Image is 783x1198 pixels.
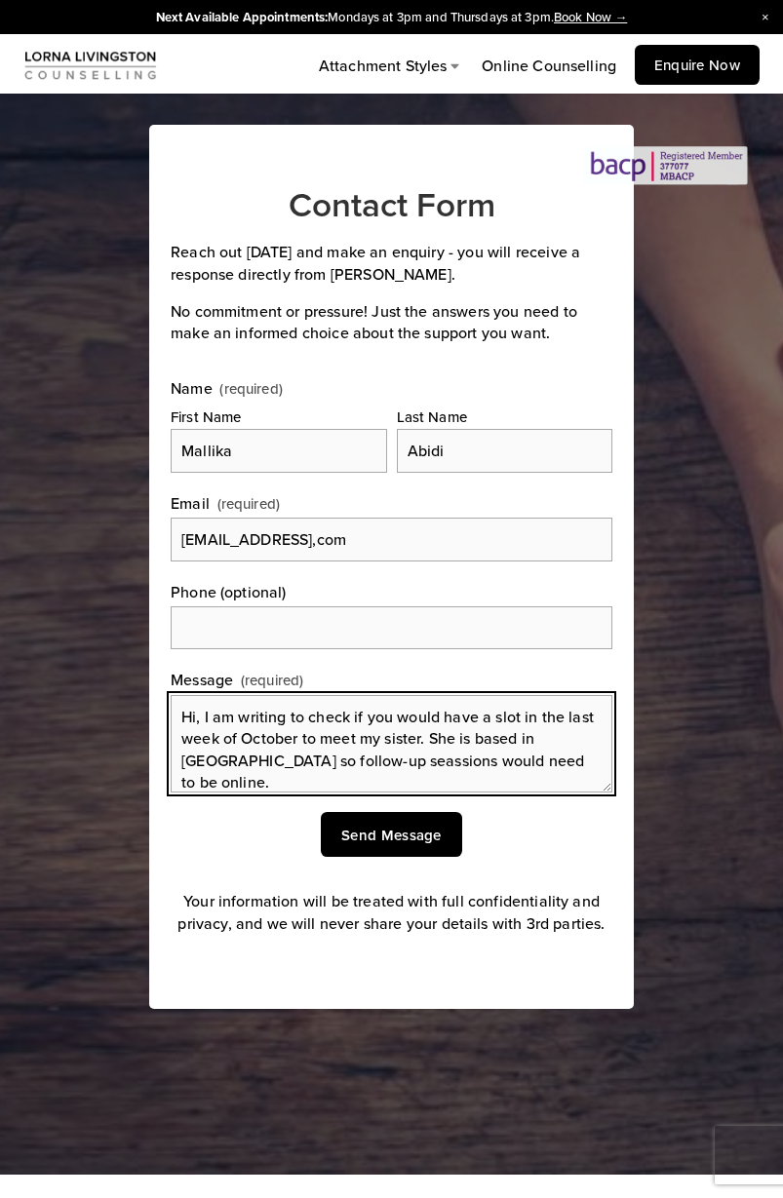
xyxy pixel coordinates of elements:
[554,8,627,25] a: Book Now →
[319,54,465,79] a: folder dropdown
[397,406,612,429] div: Last Name
[171,669,233,690] span: Message
[171,695,612,792] textarea: Hi, I am writing to check if you would have a slot in the last week of October to meet my sister....
[219,381,283,396] span: (required)
[319,55,448,76] span: Attachment Styles
[341,825,442,845] span: Send Message
[171,406,386,429] div: First Name
[171,581,287,602] span: Phone (optional)
[241,670,304,690] span: (required)
[171,492,210,514] span: Email
[171,300,612,344] p: No commitment or pressure! Just the answers you need to make an informed choice about the support...
[171,241,612,285] p: Reach out [DATE] and make an enquiry - you will receive a response directly from [PERSON_NAME].
[23,48,158,82] img: Counsellor Lorna Livingston: Counselling London
[482,54,616,79] a: Online Counselling
[171,183,612,225] h1: Contact Form
[321,812,461,858] button: Send MessageSend Message
[635,45,760,85] a: Enquire Now
[171,377,213,399] span: Name
[217,493,281,514] span: (required)
[171,890,612,934] p: Your information will be treated with full confidentiality and privacy, and we will never share y...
